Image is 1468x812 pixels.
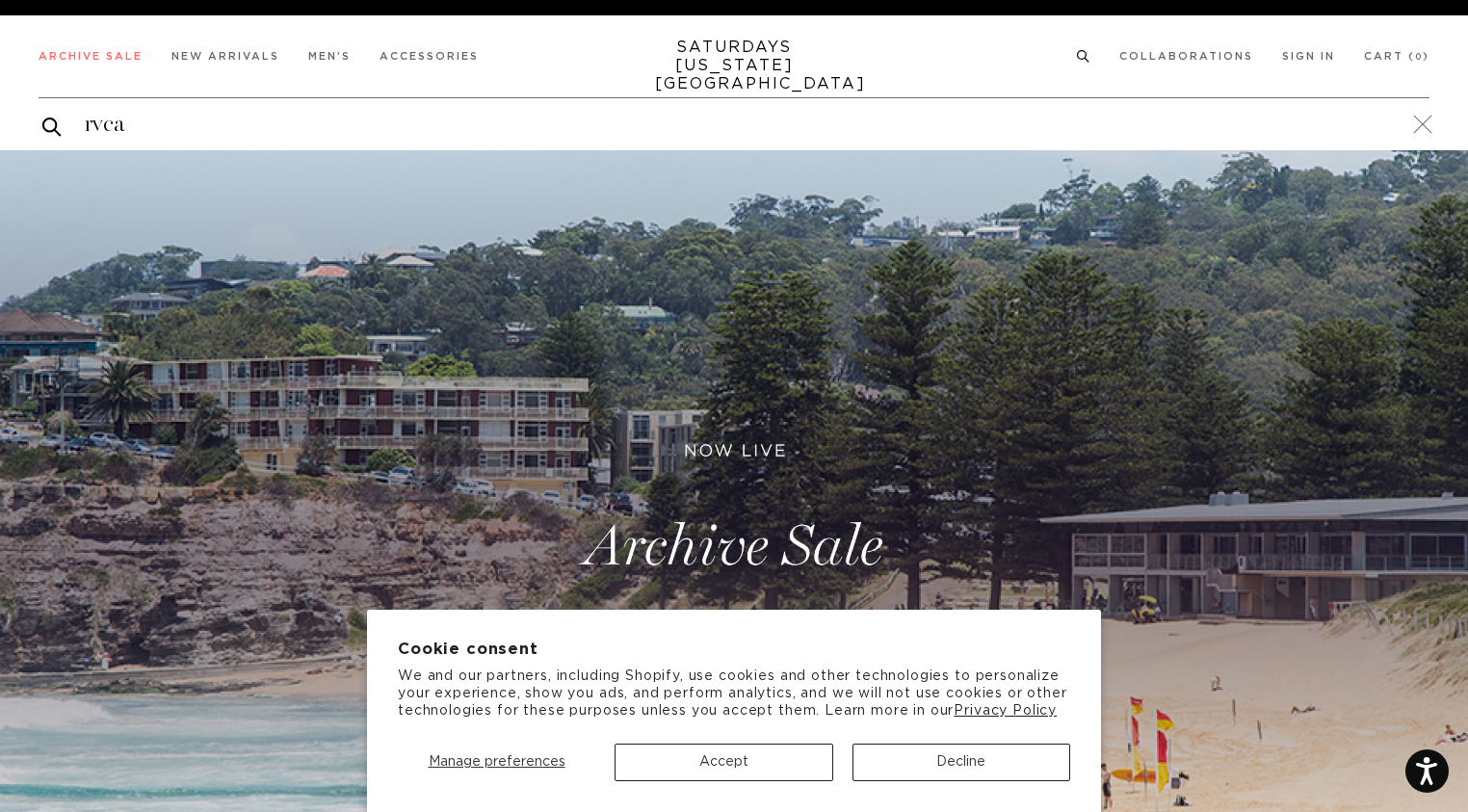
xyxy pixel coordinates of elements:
[380,51,479,62] a: Accessories
[1364,51,1429,62] a: Cart (0)
[852,744,1070,781] button: Decline
[1415,53,1423,62] small: 0
[308,51,351,62] a: Men's
[398,641,1070,659] h2: Cookie consent
[1119,51,1253,62] a: Collaborations
[39,51,143,62] a: Archive Sale
[398,744,595,781] button: Manage preferences
[39,109,1429,140] input: Search for...
[171,51,279,62] a: New Arrivals
[1282,51,1335,62] a: Sign In
[398,668,1070,720] p: We and our partners, including Shopify, use cookies and other technologies to personalize your ex...
[615,744,832,781] button: Accept
[655,39,814,93] a: SATURDAYS[US_STATE][GEOGRAPHIC_DATA]
[429,755,565,769] span: Manage preferences
[954,704,1057,718] a: Privacy Policy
